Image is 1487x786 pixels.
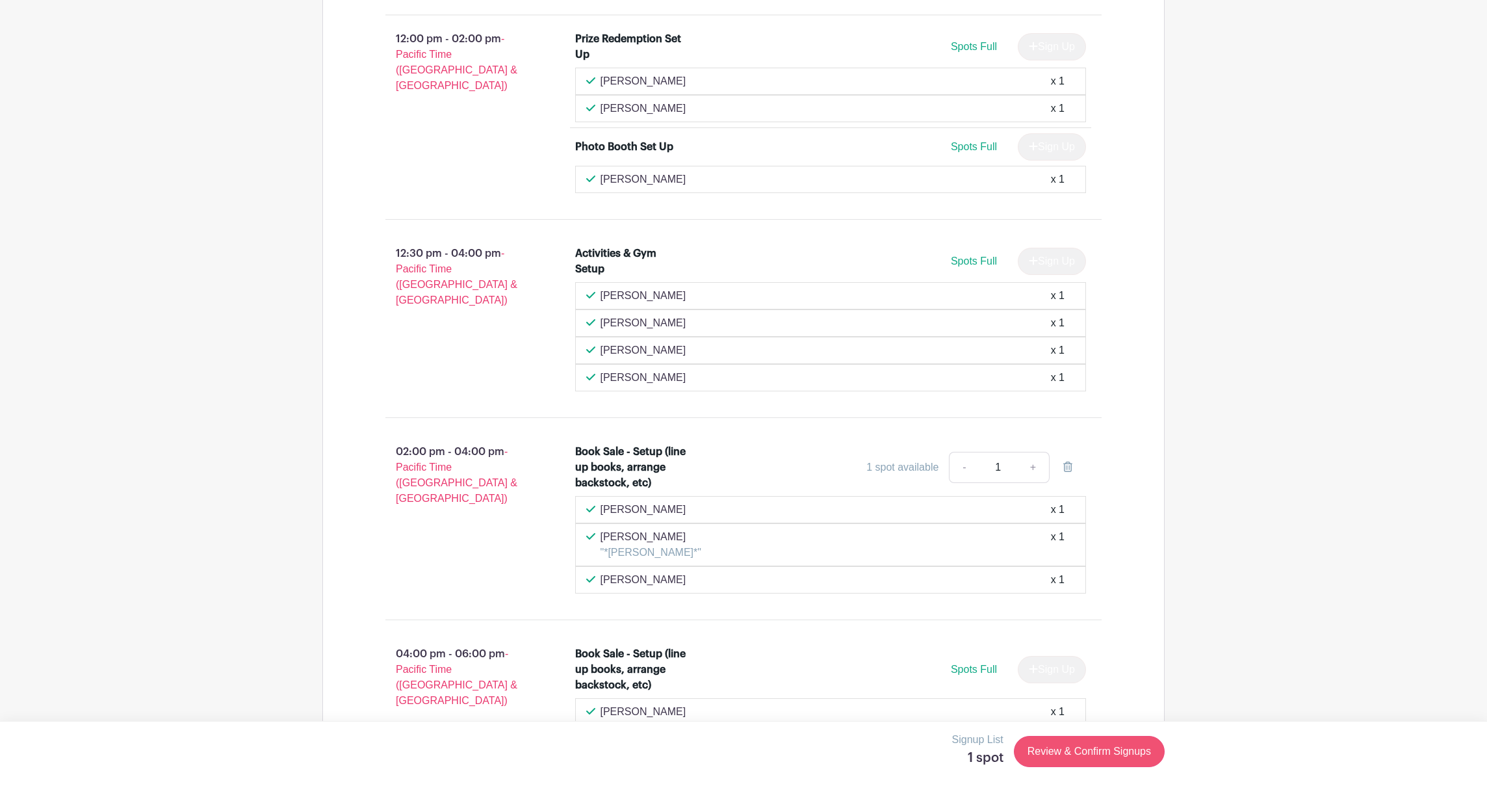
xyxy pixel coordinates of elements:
p: [PERSON_NAME] [601,502,686,517]
span: Spots Full [951,41,997,52]
span: - Pacific Time ([GEOGRAPHIC_DATA] & [GEOGRAPHIC_DATA]) [396,446,517,504]
p: [PERSON_NAME] [601,172,686,187]
p: [PERSON_NAME] [601,288,686,304]
span: Spots Full [951,141,997,152]
div: x 1 [1051,101,1065,116]
p: 12:00 pm - 02:00 pm [365,26,554,99]
div: Book Sale - Setup (line up books, arrange backstock, etc) [575,646,688,693]
div: Book Sale - Setup (line up books, arrange backstock, etc) [575,444,688,491]
div: x 1 [1051,572,1065,588]
p: 04:00 pm - 06:00 pm [365,641,554,714]
div: x 1 [1051,343,1065,358]
span: - Pacific Time ([GEOGRAPHIC_DATA] & [GEOGRAPHIC_DATA]) [396,33,517,91]
p: "*[PERSON_NAME]*" [601,545,701,560]
span: Spots Full [951,664,997,675]
p: [PERSON_NAME] [601,343,686,358]
a: - [949,452,979,483]
div: Prize Redemption Set Up [575,31,688,62]
p: Signup List [952,732,1003,748]
p: [PERSON_NAME] [601,370,686,386]
a: + [1017,452,1050,483]
div: Activities & Gym Setup [575,246,688,277]
p: 12:30 pm - 04:00 pm [365,241,554,313]
p: [PERSON_NAME] [601,572,686,588]
a: Review & Confirm Signups [1014,736,1165,767]
p: 02:00 pm - 04:00 pm [365,439,554,512]
div: Photo Booth Set Up [575,139,673,155]
div: x 1 [1051,502,1065,517]
div: x 1 [1051,529,1065,560]
p: [PERSON_NAME] [601,315,686,331]
p: [PERSON_NAME] [601,101,686,116]
div: x 1 [1051,315,1065,331]
p: [PERSON_NAME] [601,704,686,720]
p: [PERSON_NAME] [601,73,686,89]
div: x 1 [1051,73,1065,89]
div: x 1 [1051,704,1065,720]
h5: 1 spot [952,750,1003,766]
p: [PERSON_NAME] [601,529,701,545]
div: 1 spot available [866,460,938,475]
span: - Pacific Time ([GEOGRAPHIC_DATA] & [GEOGRAPHIC_DATA]) [396,248,517,306]
div: x 1 [1051,172,1065,187]
span: - Pacific Time ([GEOGRAPHIC_DATA] & [GEOGRAPHIC_DATA]) [396,648,517,706]
span: Spots Full [951,255,997,267]
div: x 1 [1051,288,1065,304]
div: x 1 [1051,370,1065,386]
